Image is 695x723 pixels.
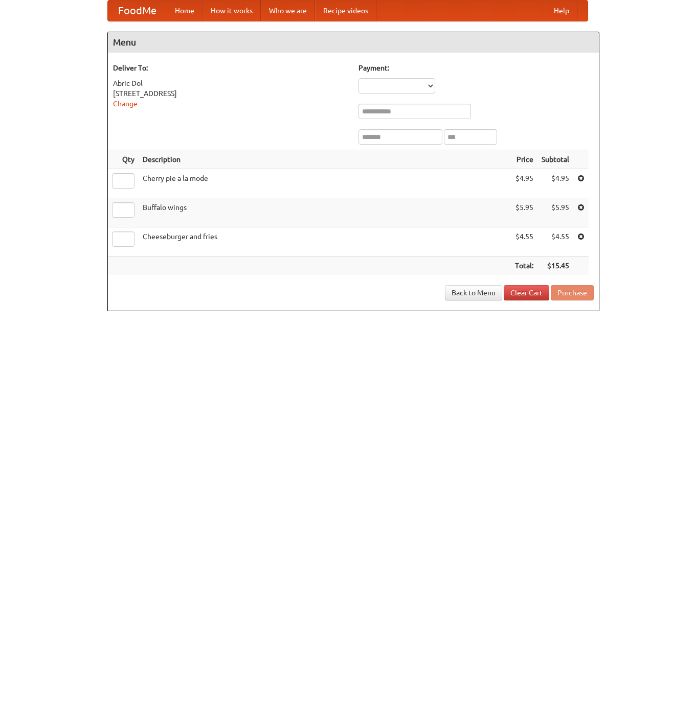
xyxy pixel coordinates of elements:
[537,169,573,198] td: $4.95
[113,63,348,73] h5: Deliver To:
[108,32,599,53] h4: Menu
[167,1,203,21] a: Home
[203,1,261,21] a: How it works
[113,88,348,99] div: [STREET_ADDRESS]
[537,256,573,275] th: $15.45
[551,285,594,300] button: Purchase
[358,63,594,73] h5: Payment:
[537,198,573,227] td: $5.95
[113,100,138,108] a: Change
[511,227,537,256] td: $4.55
[537,150,573,169] th: Subtotal
[113,78,348,88] div: Abric Dol
[537,227,573,256] td: $4.55
[139,169,511,198] td: Cherry pie a la mode
[108,150,139,169] th: Qty
[139,150,511,169] th: Description
[511,169,537,198] td: $4.95
[504,285,549,300] a: Clear Cart
[445,285,502,300] a: Back to Menu
[511,198,537,227] td: $5.95
[511,150,537,169] th: Price
[139,198,511,227] td: Buffalo wings
[511,256,537,275] th: Total:
[139,227,511,256] td: Cheeseburger and fries
[261,1,315,21] a: Who we are
[315,1,376,21] a: Recipe videos
[108,1,167,21] a: FoodMe
[546,1,577,21] a: Help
